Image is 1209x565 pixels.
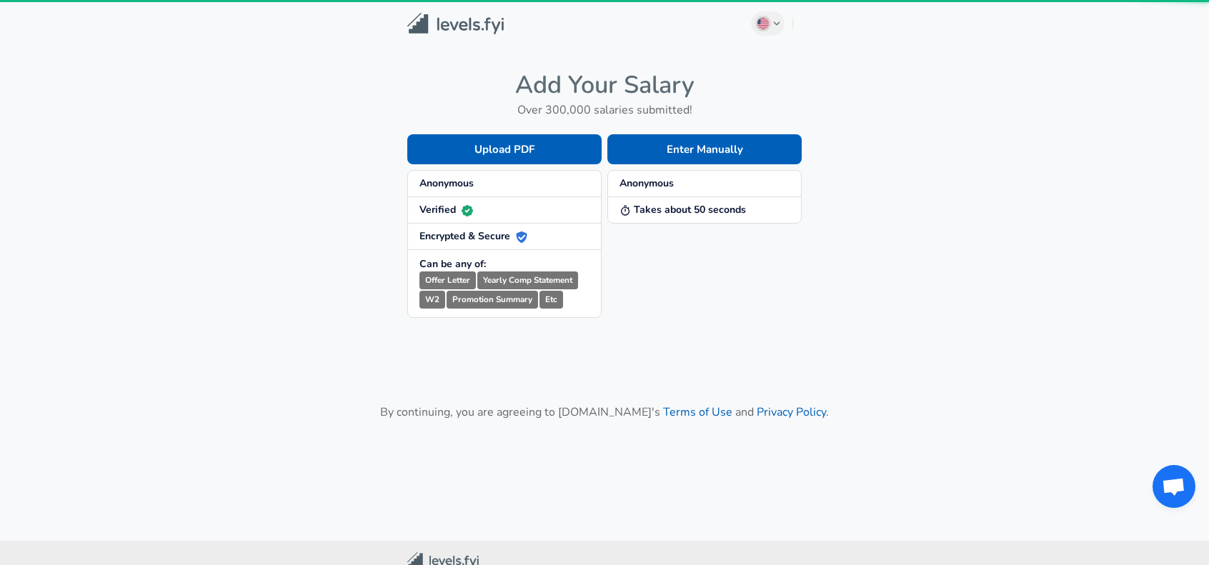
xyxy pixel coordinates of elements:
[477,271,578,289] small: Yearly Comp Statement
[539,291,563,309] small: Etc
[419,229,527,243] strong: Encrypted & Secure
[620,203,746,216] strong: Takes about 50 seconds
[419,257,486,271] strong: Can be any of:
[407,70,802,100] h4: Add Your Salary
[407,13,504,35] img: Levels.fyi
[407,134,602,164] button: Upload PDF
[419,176,474,190] strong: Anonymous
[620,176,674,190] strong: Anonymous
[757,404,826,420] a: Privacy Policy
[607,134,802,164] button: Enter Manually
[751,11,785,36] button: English (US)
[447,291,538,309] small: Promotion Summary
[1153,465,1195,508] div: Open chat
[757,18,769,29] img: English (US)
[419,271,476,289] small: Offer Letter
[663,404,732,420] a: Terms of Use
[407,100,802,120] h6: Over 300,000 salaries submitted!
[419,291,445,309] small: W2
[419,203,473,216] strong: Verified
